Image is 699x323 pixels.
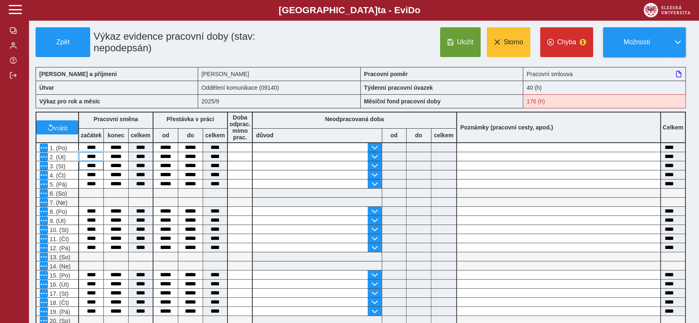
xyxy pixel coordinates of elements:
[407,132,431,139] b: do
[40,244,48,252] button: Menu
[40,262,48,270] button: Menu
[415,5,421,15] span: o
[39,84,54,91] b: Útvar
[48,190,67,197] span: 6. (So)
[48,254,70,261] span: 13. (So)
[364,84,433,91] b: Týdenní pracovní úvazek
[40,198,48,206] button: Menu
[48,199,67,206] span: 7. (Ne)
[48,163,65,170] span: 3. (St)
[48,154,66,160] span: 2. (Út)
[557,38,576,46] span: Chyba
[40,225,48,234] button: Menu
[178,132,203,139] b: do
[90,27,309,57] h1: Výkaz evidence pracovní doby (stav: nepodepsán)
[40,171,48,179] button: Menu
[40,189,48,197] button: Menu
[39,38,86,46] span: Zpět
[256,132,273,139] b: důvod
[48,227,69,233] span: 10. (St)
[48,299,69,306] span: 18. (Čt)
[39,71,117,77] b: [PERSON_NAME] a příjmení
[48,208,67,215] span: 8. (Po)
[378,5,381,15] span: t
[48,272,70,279] span: 15. (Po)
[40,162,48,170] button: Menu
[40,216,48,225] button: Menu
[382,132,406,139] b: od
[644,3,690,17] img: logo_web_su.png
[663,124,683,131] b: Celkem
[203,132,227,139] b: celkem
[440,27,481,57] button: Uložit
[431,132,456,139] b: celkem
[230,114,251,141] b: Doba odprac. mimo prac.
[523,67,686,81] div: Pracovní smlouva
[40,253,48,261] button: Menu
[40,234,48,243] button: Menu
[48,181,67,188] span: 5. (Pá)
[36,27,90,57] button: Zpět
[40,307,48,316] button: Menu
[129,132,153,139] b: celkem
[48,145,67,151] span: 1. (Po)
[457,124,557,131] b: Poznámky (pracovní cesty, apod.)
[153,132,178,139] b: od
[40,271,48,279] button: Menu
[48,218,66,224] span: 9. (Út)
[40,280,48,288] button: Menu
[40,298,48,306] button: Menu
[523,81,686,94] div: 40 (h)
[610,38,663,46] span: Možnosti
[48,172,66,179] span: 4. (Čt)
[325,116,384,122] b: Neodpracovaná doba
[364,98,440,105] b: Měsíční fond pracovní doby
[48,309,70,315] span: 19. (Pá)
[48,281,69,288] span: 16. (Út)
[457,38,474,46] span: Uložit
[40,153,48,161] button: Menu
[40,144,48,152] button: Menu
[540,27,593,57] button: Chyba1
[48,245,70,251] span: 12. (Pá)
[40,180,48,188] button: Menu
[54,124,68,131] span: vrátit
[39,98,100,105] b: Výkaz pro rok a měsíc
[93,116,138,122] b: Pracovní směna
[198,67,361,81] div: [PERSON_NAME]
[198,94,361,108] div: 2025/9
[40,289,48,297] button: Menu
[48,290,69,297] span: 17. (St)
[40,207,48,215] button: Menu
[408,5,414,15] span: D
[48,263,71,270] span: 14. (Ne)
[364,71,408,77] b: Pracovní poměr
[48,236,69,242] span: 11. (Čt)
[579,39,586,45] span: 1
[198,81,361,94] div: Oddělení komunikace (09140)
[104,132,128,139] b: konec
[25,5,674,16] b: [GEOGRAPHIC_DATA] a - Evi
[36,120,78,134] button: vrátit
[166,116,214,122] b: Přestávka v práci
[487,27,530,57] button: Storno
[523,94,686,108] div: Fond pracovní doby (176 h) a součet hodin (175:40 h) se neshodují!
[603,27,670,57] button: Možnosti
[79,132,103,139] b: začátek
[504,38,523,46] span: Storno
